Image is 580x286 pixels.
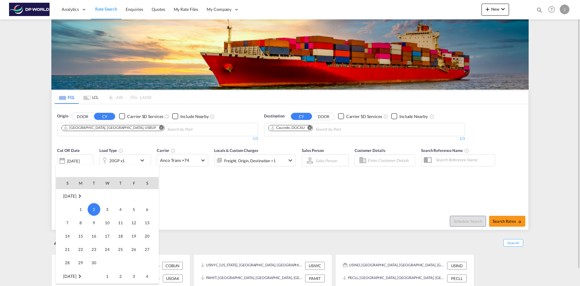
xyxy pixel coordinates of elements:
[140,177,159,189] th: S
[56,256,159,270] tr: Week 5
[128,203,140,215] span: 5
[61,230,73,242] span: 14
[101,269,114,283] td: Wednesday October 1 2025
[114,203,127,216] td: Thursday September 4 2025
[101,216,114,229] td: Wednesday September 10 2025
[140,243,159,256] td: Saturday September 27 2025
[114,217,127,229] span: 11
[74,177,87,189] th: M
[141,270,153,282] span: 4
[114,216,127,229] td: Thursday September 11 2025
[75,243,87,255] span: 22
[75,257,87,269] span: 29
[127,243,140,256] td: Friday September 26 2025
[56,189,159,203] td: September 2025
[140,203,159,216] td: Saturday September 6 2025
[88,203,100,216] span: 2
[87,243,101,256] td: Tuesday September 23 2025
[128,243,140,255] span: 26
[114,177,127,189] th: T
[74,216,87,229] td: Monday September 8 2025
[101,243,113,255] span: 24
[56,177,74,189] th: S
[114,269,127,283] td: Thursday October 2 2025
[128,230,140,242] span: 19
[127,177,140,189] th: F
[56,256,74,270] td: Sunday September 28 2025
[87,256,101,270] td: Tuesday September 30 2025
[74,229,87,243] td: Monday September 15 2025
[127,203,140,216] td: Friday September 5 2025
[114,243,127,255] span: 25
[101,229,114,243] td: Wednesday September 17 2025
[88,230,100,242] span: 16
[56,269,159,283] tr: Week 1
[88,243,100,255] span: 23
[101,203,114,216] td: Wednesday September 3 2025
[140,229,159,243] td: Saturday September 20 2025
[87,216,101,229] td: Tuesday September 9 2025
[127,229,140,243] td: Friday September 19 2025
[128,217,140,229] span: 12
[101,230,113,242] span: 17
[101,177,114,189] th: W
[56,177,159,284] md-calendar: Calendar
[140,216,159,229] td: Saturday September 13 2025
[74,256,87,270] td: Monday September 29 2025
[114,229,127,243] td: Thursday September 18 2025
[74,203,87,216] td: Monday September 1 2025
[75,230,87,242] span: 15
[87,203,101,216] td: Tuesday September 2 2025
[63,274,76,279] span: [DATE]
[114,243,127,256] td: Thursday September 25 2025
[87,177,101,189] th: T
[56,243,159,256] tr: Week 4
[114,270,127,282] span: 2
[141,217,153,229] span: 13
[56,229,74,243] td: Sunday September 14 2025
[114,230,127,242] span: 18
[87,229,101,243] td: Tuesday September 16 2025
[141,203,153,215] span: 6
[61,243,73,255] span: 21
[114,203,127,215] span: 4
[56,243,74,256] td: Sunday September 21 2025
[61,257,73,269] span: 28
[88,257,100,269] span: 30
[56,269,101,283] td: October 2025
[101,217,113,229] span: 10
[75,203,87,215] span: 1
[128,270,140,282] span: 3
[63,193,76,199] span: [DATE]
[56,189,159,203] tr: Week undefined
[56,229,159,243] tr: Week 3
[101,203,113,215] span: 3
[141,243,153,255] span: 27
[56,216,159,229] tr: Week 2
[140,269,159,283] td: Saturday October 4 2025
[101,243,114,256] td: Wednesday September 24 2025
[141,230,153,242] span: 20
[88,217,100,229] span: 9
[127,216,140,229] td: Friday September 12 2025
[101,270,113,282] span: 1
[127,269,140,283] td: Friday October 3 2025
[74,243,87,256] td: Monday September 22 2025
[56,203,159,216] tr: Week 1
[56,216,74,229] td: Sunday September 7 2025
[61,217,73,229] span: 7
[75,217,87,229] span: 8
